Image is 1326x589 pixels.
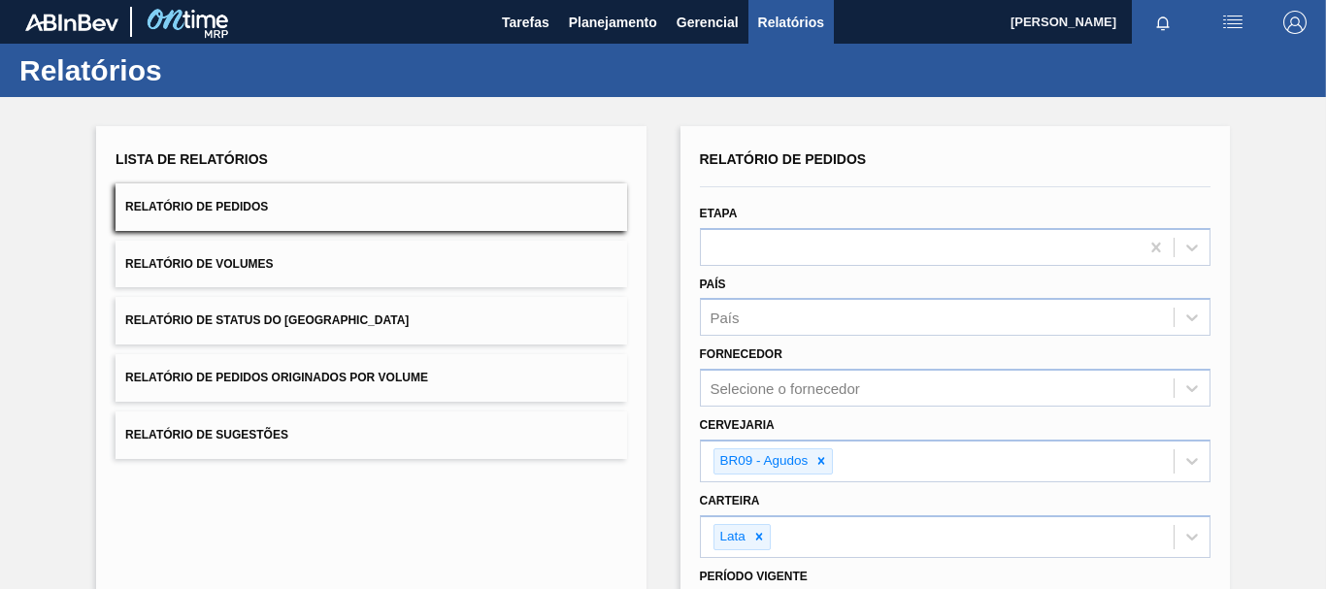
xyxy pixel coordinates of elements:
span: Relatório de Pedidos [125,200,268,213]
label: Etapa [700,207,738,220]
label: Período Vigente [700,570,808,583]
label: País [700,278,726,291]
span: Planejamento [569,11,657,34]
div: Selecione o fornecedor [711,380,860,397]
span: Gerencial [677,11,739,34]
h1: Relatórios [19,59,364,82]
span: Lista de Relatórios [116,151,268,167]
button: Notificações [1132,9,1194,36]
span: Relatório de Status do [GEOGRAPHIC_DATA] [125,313,409,327]
label: Cervejaria [700,418,775,432]
button: Relatório de Pedidos Originados por Volume [116,354,626,402]
label: Carteira [700,494,760,507]
img: Logout [1283,11,1307,34]
div: BR09 - Agudos [714,449,812,474]
img: TNhmsLtSVTkK8tSr43FrP2fwEKptu5GPRR3wAAAABJRU5ErkJggg== [25,14,118,31]
label: Fornecedor [700,347,782,361]
span: Tarefas [502,11,549,34]
button: Relatório de Sugestões [116,411,626,459]
button: Relatório de Status do [GEOGRAPHIC_DATA] [116,297,626,344]
span: Relatório de Sugestões [125,428,288,442]
div: País [711,310,740,326]
span: Relatório de Pedidos [700,151,867,167]
span: Relatórios [758,11,824,34]
button: Relatório de Pedidos [116,183,626,231]
img: userActions [1221,11,1244,34]
div: Lata [714,525,748,549]
button: Relatório de Volumes [116,241,626,288]
span: Relatório de Pedidos Originados por Volume [125,371,428,384]
span: Relatório de Volumes [125,257,273,271]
